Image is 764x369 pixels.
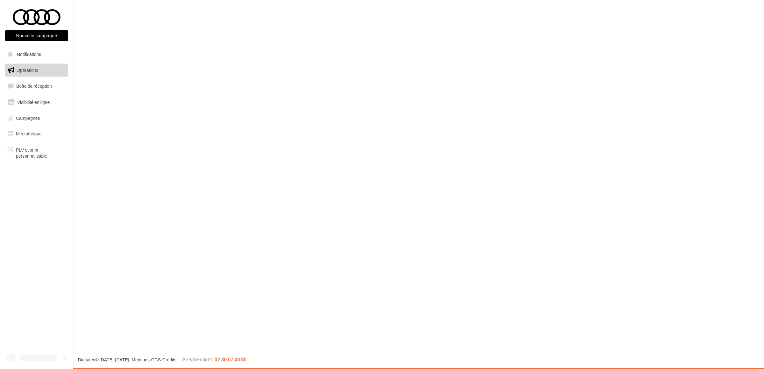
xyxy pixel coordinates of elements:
span: Visibilité en ligne [17,99,50,105]
span: Service client [182,356,212,362]
a: Boîte de réception [4,79,69,93]
span: © [DATE]-[DATE] - - - [78,357,247,362]
span: PLV et print personnalisable [16,146,66,159]
span: Notifications [17,51,41,57]
a: CGS [151,357,161,362]
span: 02 30 07 43 80 [215,356,247,362]
a: Médiathèque [4,127,69,140]
span: Médiathèque [16,131,42,136]
a: Digitaleo [78,357,95,362]
button: Notifications [4,48,67,61]
a: Opérations [4,64,69,77]
button: Nouvelle campagne [5,30,68,41]
a: Crédits [162,357,176,362]
span: Boîte de réception [16,83,52,89]
a: Campagnes [4,112,69,125]
a: Visibilité en ligne [4,96,69,109]
span: Campagnes [16,115,40,120]
span: Opérations [17,67,38,73]
a: Mentions [131,357,150,362]
a: PLV et print personnalisable [4,143,69,162]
